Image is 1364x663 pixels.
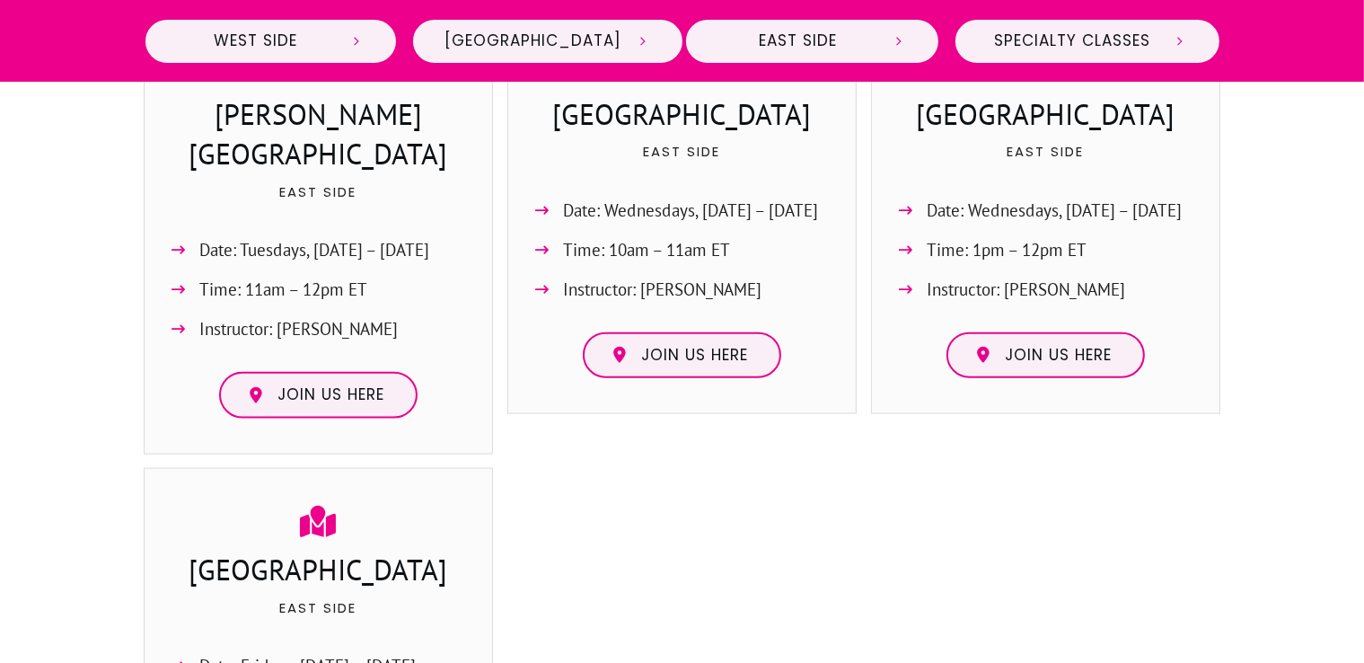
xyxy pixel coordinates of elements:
a: [GEOGRAPHIC_DATA] [411,18,684,65]
h3: [GEOGRAPHIC_DATA] [163,550,475,595]
span: Time: 11am – 12pm ET [200,275,368,305]
span: East Side [717,31,877,51]
p: East Side [890,140,1202,185]
span: Instructor: [PERSON_NAME] [928,275,1126,305]
span: [GEOGRAPHIC_DATA] [444,31,621,51]
span: Instructor: [PERSON_NAME] [200,314,399,344]
a: East Side [684,18,940,65]
a: Specialty Classes [954,18,1220,65]
span: Specialty Classes [987,31,1157,51]
span: Date: Wednesdays, [DATE] – [DATE] [564,196,819,225]
a: Join us here [946,332,1145,379]
a: Join us here [583,332,781,379]
span: Join us here [277,385,384,405]
span: Join us here [641,346,748,366]
span: West Side [177,31,336,51]
span: Time: 10am – 11am ET [564,235,731,265]
h3: [GEOGRAPHIC_DATA] [890,94,1202,139]
span: Date: Tuesdays, [DATE] – [DATE] [200,235,430,265]
h3: [GEOGRAPHIC_DATA] [526,94,839,139]
p: East Side [163,597,475,641]
span: Date: Wednesdays, [DATE] – [DATE] [928,196,1183,225]
a: West Side [144,18,399,65]
span: Instructor: [PERSON_NAME] [564,275,762,305]
a: Join us here [219,372,418,419]
p: East Side [526,140,839,185]
span: Join us here [1005,346,1112,366]
p: East Side [163,181,475,225]
h3: [PERSON_NAME][GEOGRAPHIC_DATA] [163,94,475,180]
span: Time: 1pm – 12pm ET [928,235,1087,265]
